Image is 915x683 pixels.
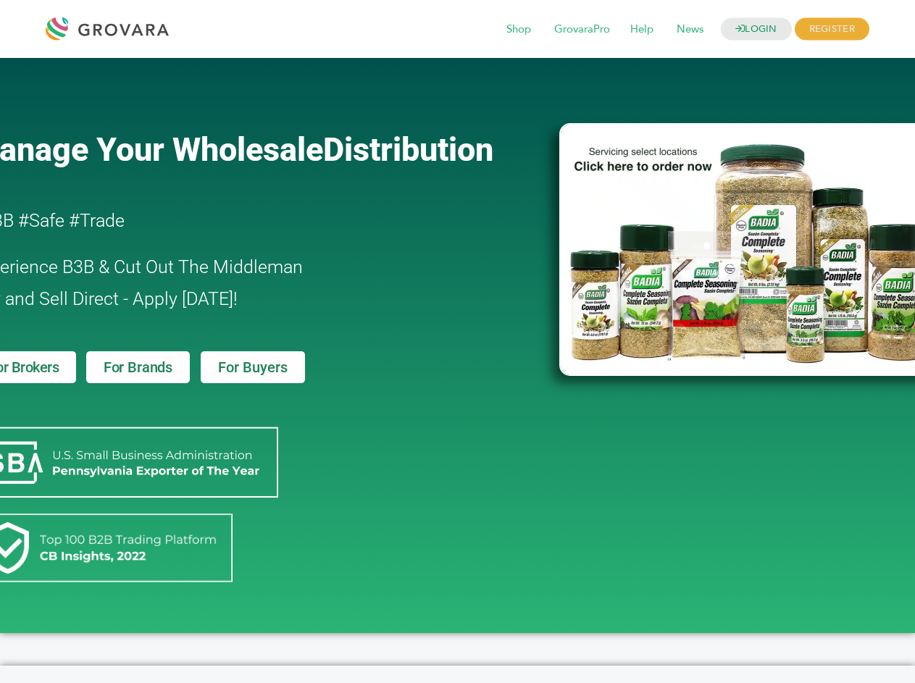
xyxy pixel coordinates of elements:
span: Distribution [323,130,493,169]
span: Shop [496,16,541,43]
span: Help [620,16,664,43]
a: Shop [496,22,541,38]
a: News [667,22,714,38]
a: LOGIN [721,18,792,41]
span: REGISTER [795,18,869,41]
span: GrovaraPro [544,16,620,43]
span: News [667,16,714,43]
a: Help [620,22,664,38]
a: For Buyers [201,351,305,383]
a: GrovaraPro [544,22,620,38]
a: For Brands [86,351,190,383]
span: For Brands [104,360,172,374]
span: For Buyers [218,360,288,374]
